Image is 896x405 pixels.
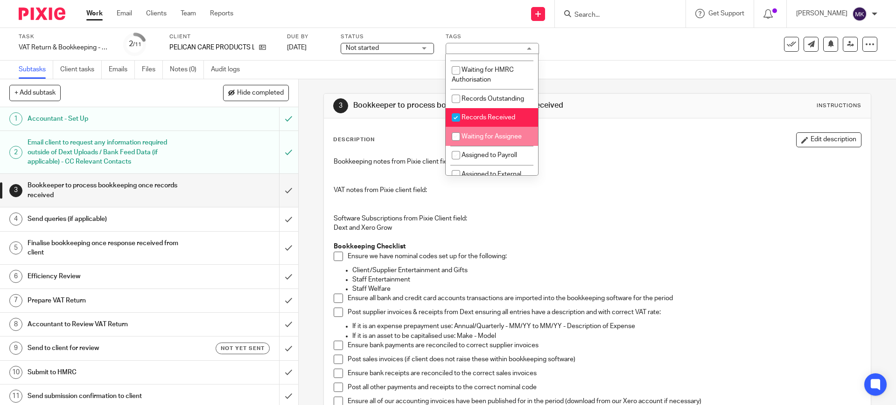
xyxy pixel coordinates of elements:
[817,102,861,110] div: Instructions
[796,132,861,147] button: Edit description
[462,96,524,102] span: Records Outstanding
[462,152,517,158] span: Assigned to Payroll
[287,33,329,41] label: Due by
[28,112,189,126] h1: Accountant - Set Up
[9,294,22,307] div: 7
[452,38,531,55] span: Waiting for Professional Clearance
[346,45,379,51] span: Not started
[133,42,141,47] small: /11
[334,185,861,195] p: VAT notes from Pixie client field:
[28,294,189,308] h1: Prepare VAT Return
[19,61,53,79] a: Subtasks
[221,344,265,352] span: Not yet sent
[348,355,861,364] p: Post sales invoices (if client does not raise these within bookkeeping software)
[348,341,861,350] p: Ensure bank payments are reconciled to correct supplier invoices
[28,236,189,260] h1: Finalise bookkeeping once response received from client
[348,308,861,317] p: Post supplier invoices & receipts from Dext ensuring all entries have a description and with corr...
[334,223,861,233] p: Dext and Xero Grow
[9,366,22,379] div: 10
[9,390,22,403] div: 11
[452,171,521,187] span: Assigned to External Partner
[19,43,112,52] div: VAT Return & Bookkeeping - Quarterly - [DATE] - [DATE]
[9,213,22,226] div: 4
[352,322,861,331] p: If it is an expense prepayment use: Annual/Quarterly - MM/YY to MM/YY - Description of Expense
[352,331,861,341] p: If it is an asset to be capitalised use: Make - Model
[452,67,514,83] span: Waiting for HMRC Authorisation
[170,61,204,79] a: Notes (0)
[9,270,22,283] div: 6
[334,243,406,250] strong: Bookkeeping Checklist
[210,9,233,18] a: Reports
[852,7,867,21] img: svg%3E
[341,33,434,41] label: Status
[223,85,289,101] button: Hide completed
[9,342,22,355] div: 9
[333,136,375,144] p: Description
[574,11,658,20] input: Search
[352,266,861,275] p: Client/Supplier Entertainment and Gifts
[181,9,196,18] a: Team
[19,43,112,52] div: VAT Return &amp; Bookkeeping - Quarterly - June - August, 2025
[19,7,65,20] img: Pixie
[28,341,189,355] h1: Send to client for review
[129,39,141,49] div: 2
[462,133,522,140] span: Waiting for Assignee
[462,114,515,121] span: Records Received
[146,9,167,18] a: Clients
[86,9,103,18] a: Work
[348,369,861,378] p: Ensure bank receipts are reconciled to the correct sales invoices
[142,61,163,79] a: Files
[333,98,348,113] div: 3
[169,43,254,52] p: PELICAN CARE PRODUCTS LTD
[708,10,744,17] span: Get Support
[28,317,189,331] h1: Accountant to Review VAT Return
[9,318,22,331] div: 8
[109,61,135,79] a: Emails
[446,33,539,41] label: Tags
[9,184,22,197] div: 3
[348,383,861,392] p: Post all other payments and receipts to the correct nominal code
[211,61,247,79] a: Audit logs
[334,214,861,223] p: Software Subscriptions from Pixie Client field:
[9,85,61,101] button: + Add subtask
[352,284,861,294] p: Staff Welfare
[60,61,102,79] a: Client tasks
[796,9,847,18] p: [PERSON_NAME]
[28,389,189,403] h1: Send submission confirmation to client
[9,112,22,125] div: 1
[169,33,275,41] label: Client
[352,275,861,284] p: Staff Entertainment
[117,9,132,18] a: Email
[334,157,861,166] p: Bookkeeping notes from Pixie client field:
[28,269,189,283] h1: Efficiency Review
[9,146,22,159] div: 2
[348,252,861,261] p: Ensure we have nominal codes set up for the following:
[28,212,189,226] h1: Send queries (if applicable)
[28,136,189,169] h1: Email client to request any information required outside of Dext Uploads / Bank Feed Data (if app...
[353,101,617,110] h1: Bookkeeper to process bookkeeping once records received
[28,365,189,379] h1: Submit to HMRC
[19,33,112,41] label: Task
[28,178,189,202] h1: Bookkeeper to process bookkeeping once records received
[287,44,307,51] span: [DATE]
[9,241,22,254] div: 5
[237,89,284,97] span: Hide completed
[348,294,861,303] p: Ensure all bank and credit card accounts transactions are imported into the bookkeeping software ...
